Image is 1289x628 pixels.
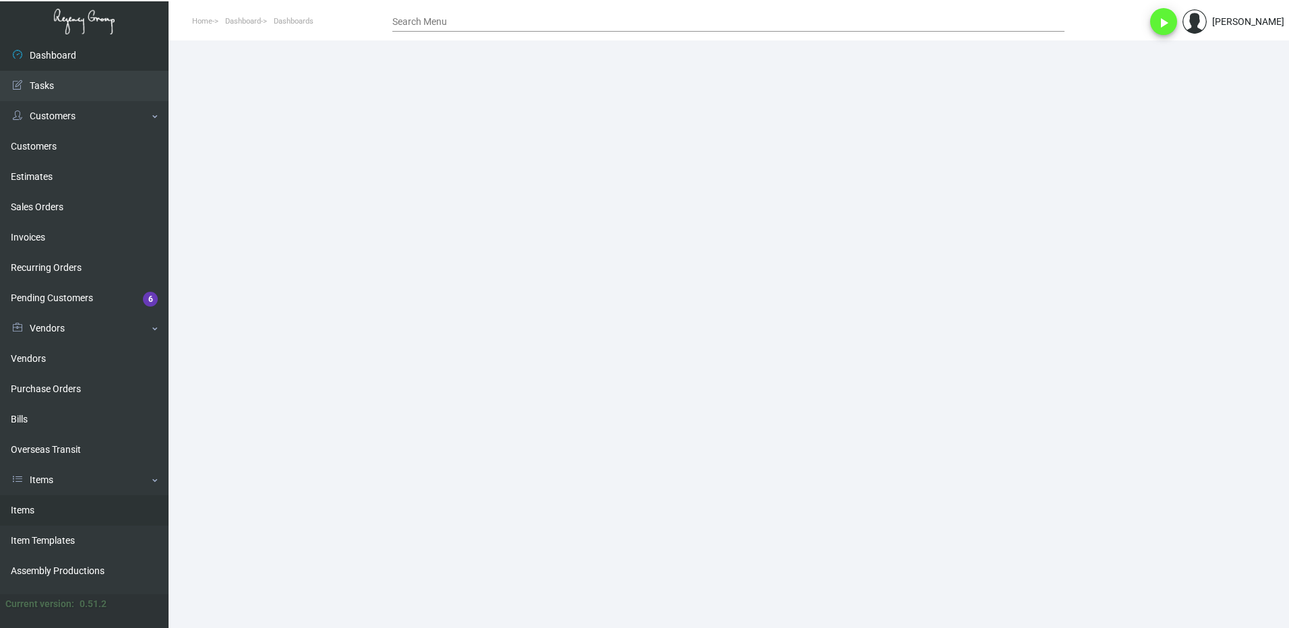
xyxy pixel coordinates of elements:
[1212,15,1284,29] div: [PERSON_NAME]
[225,17,261,26] span: Dashboard
[274,17,313,26] span: Dashboards
[80,597,107,611] div: 0.51.2
[5,597,74,611] div: Current version:
[1156,15,1172,31] i: play_arrow
[1182,9,1207,34] img: admin@bootstrapmaster.com
[1150,8,1177,35] button: play_arrow
[192,17,212,26] span: Home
